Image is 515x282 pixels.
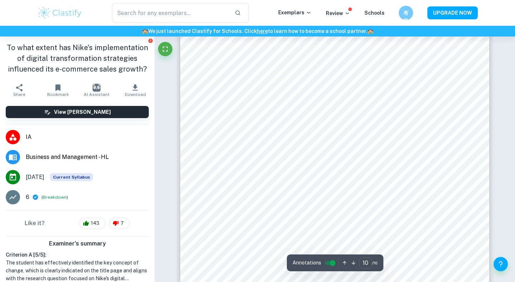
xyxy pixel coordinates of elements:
[116,80,154,100] button: Download
[25,219,45,228] h6: Like it?
[6,251,149,259] h6: Criterion A [ 5 / 5 ]:
[43,194,67,200] button: Breakdown
[37,6,83,20] img: Clastify logo
[293,259,321,267] span: Annotations
[13,92,25,97] span: Share
[93,84,100,92] img: AI Assistant
[26,193,29,201] p: 6
[1,27,514,35] h6: We just launched Clastify for Schools. Click to learn how to become a school partner.
[402,9,410,17] h6: 有料
[3,239,152,248] h6: Examiner's summary
[364,10,384,16] a: Schools
[372,260,378,266] span: / 16
[326,9,350,17] p: Review
[427,6,478,19] button: UPGRADE NOW
[79,218,106,229] div: 143
[26,133,149,141] span: IA
[158,42,172,56] button: Fullscreen
[117,220,128,227] span: 7
[112,3,229,23] input: Search for any exemplars...
[39,80,77,100] button: Bookmark
[50,173,93,181] div: This exemplar is based on the current syllabus. Feel free to refer to it for inspiration/ideas wh...
[87,220,103,227] span: 143
[278,9,312,16] p: Exemplars
[494,257,508,271] button: Help and Feedback
[26,153,149,161] span: Business and Management - HL
[148,38,153,43] button: Report issue
[47,92,69,97] span: Bookmark
[257,28,268,34] a: here
[26,173,44,181] span: [DATE]
[77,80,116,100] button: AI Assistant
[109,218,130,229] div: 7
[54,108,111,116] h6: View [PERSON_NAME]
[6,42,149,74] h1: To what extent has Nike's implementation of digital transformation strategies influenced its e-co...
[50,173,93,181] span: Current Syllabus
[84,92,109,97] span: AI Assistant
[41,194,68,201] span: ( )
[142,28,148,34] span: 🏫
[399,6,413,20] button: 有料
[125,92,146,97] span: Download
[6,106,149,118] button: View [PERSON_NAME]
[367,28,373,34] span: 🏫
